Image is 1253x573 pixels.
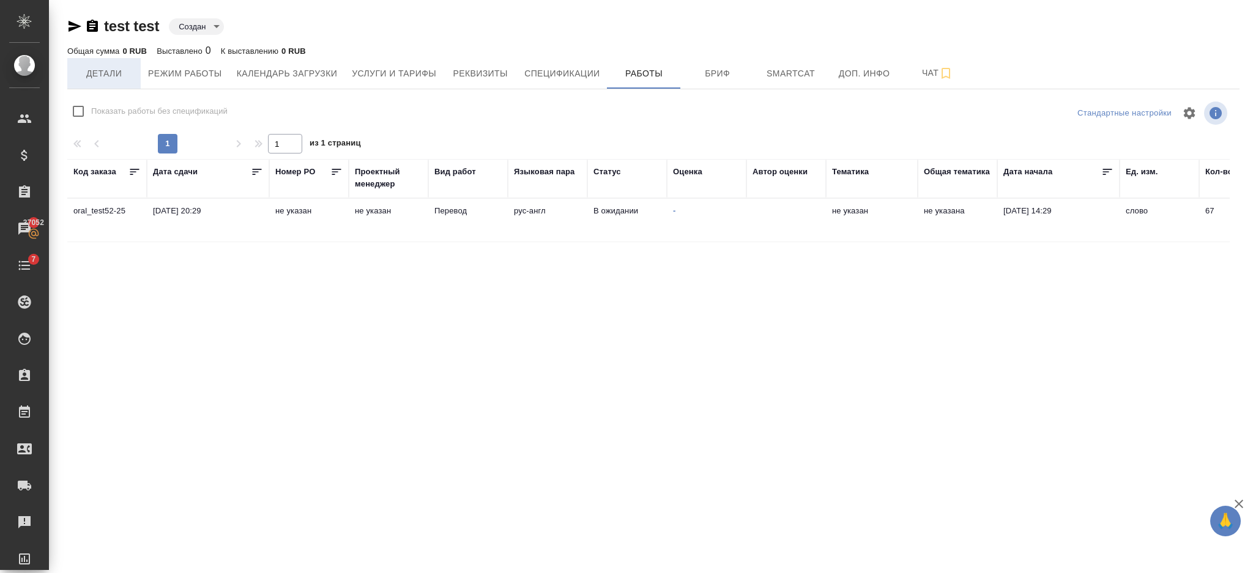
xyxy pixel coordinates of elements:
span: Настроить таблицу [1175,98,1204,128]
p: 0 RUB [122,46,147,56]
div: 0 [157,43,211,58]
span: из 1 страниц [310,136,361,153]
span: 7 [24,253,43,265]
div: Проектный менеджер [355,166,422,190]
button: Создан [175,21,209,32]
div: Ед. изм. [1126,166,1158,178]
div: Дата сдачи [153,166,198,178]
td: [DATE] 20:29 [147,199,269,242]
span: Режим работы [148,66,222,81]
p: К выставлению [221,46,281,56]
div: Тематика [832,166,869,178]
button: 🙏 [1210,506,1241,536]
td: не указан [349,199,428,242]
div: split button [1074,104,1175,123]
div: Создан [169,18,224,35]
button: Скопировать ссылку [85,19,100,34]
td: oral_test52-25 [67,199,147,242]
td: [DATE] 14:29 [997,199,1120,242]
p: Общая сумма [67,46,122,56]
td: не указана [918,199,997,242]
div: Языковая пара [514,166,575,178]
span: Детали [75,66,133,81]
span: Показать работы без спецификаций [91,105,228,117]
p: 0 RUB [281,46,306,56]
div: Дата начала [1003,166,1052,178]
a: 7 [3,250,46,281]
span: Посмотреть информацию [1204,102,1230,125]
a: - [673,206,675,215]
span: Доп. инфо [835,66,894,81]
div: Общая тематика [924,166,990,178]
a: test test [104,18,159,34]
div: Кол-во [1205,166,1233,178]
span: Услуги и тарифы [352,66,436,81]
p: Выставлено [157,46,206,56]
span: 37052 [16,216,51,229]
span: Работы [615,66,674,81]
td: рус-англ [508,199,587,242]
span: Бриф [688,66,747,81]
span: Smartcat [762,66,820,81]
a: 37052 [3,213,46,244]
div: Вид работ [434,166,476,178]
span: Календарь загрузки [237,66,338,81]
span: Спецификации [524,66,600,81]
div: Статус [593,166,621,178]
button: Скопировать ссылку для ЯМессенджера [67,19,82,34]
p: не указан [832,205,912,217]
div: Номер PO [275,166,315,178]
div: Автор оценки [753,166,808,178]
td: слово [1120,199,1199,242]
svg: Подписаться [939,66,953,81]
div: Оценка [673,166,702,178]
div: Код заказа [73,166,116,178]
td: не указан [269,199,349,242]
span: Реквизиты [451,66,510,81]
span: 🙏 [1215,508,1236,534]
td: В ожидании [587,199,667,242]
p: Перевод [434,205,502,217]
span: Чат [909,65,967,81]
